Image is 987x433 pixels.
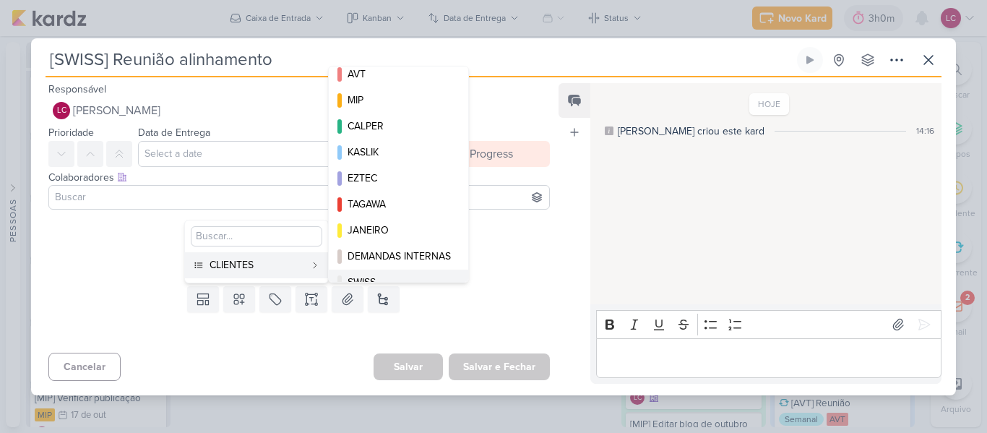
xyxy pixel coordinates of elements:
[329,166,468,192] button: EZTEC
[348,223,451,238] div: JANEIRO
[329,87,468,113] button: MIP
[48,127,94,139] label: Prioridade
[348,275,451,290] div: SWISS
[916,124,934,137] div: 14:16
[48,353,121,381] button: Cancelar
[48,262,550,275] div: Adicione um item abaixo ou selecione um template
[329,218,468,244] button: JANEIRO
[210,257,305,273] div: CLIENTES
[596,338,941,378] div: Editor editing area: main
[348,145,451,160] div: KASLIK
[348,119,451,134] div: CALPER
[434,141,550,167] button: In Progress
[348,249,451,264] div: DEMANDAS INTERNAS
[138,127,210,139] label: Data de Entrega
[348,171,451,186] div: EZTEC
[618,124,764,139] div: Laís criou este kard
[329,192,468,218] button: TAGAWA
[605,127,613,135] div: Este log é visível à todos no kard
[596,310,941,338] div: Editor toolbar
[73,102,160,119] span: [PERSON_NAME]
[48,98,550,124] button: LC [PERSON_NAME]
[57,107,66,115] p: LC
[185,252,328,278] button: CLIENTES
[348,93,451,108] div: MIP
[191,226,322,246] input: Buscar...
[53,102,70,119] div: Laís Costa
[348,197,451,212] div: TAGAWA
[348,67,451,82] div: AVT
[52,189,546,206] input: Buscar
[48,244,550,262] div: Esse kard não possui nenhum item
[329,140,468,166] button: KASLIK
[329,113,468,140] button: CALPER
[48,83,106,95] label: Responsável
[329,270,468,296] button: SWISS
[48,170,550,185] div: Colaboradores
[138,141,428,167] input: Select a date
[46,47,794,73] input: Kard Sem Título
[457,145,513,163] div: In Progress
[804,54,816,66] div: Ligar relógio
[329,61,468,87] button: AVT
[329,244,468,270] button: DEMANDAS INTERNAS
